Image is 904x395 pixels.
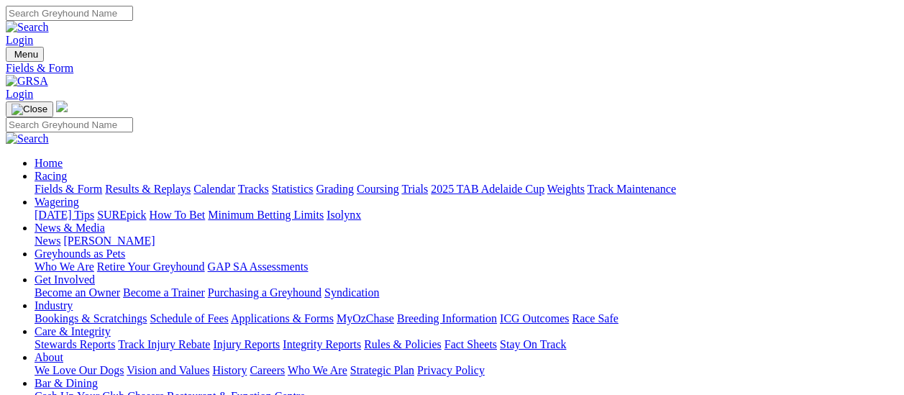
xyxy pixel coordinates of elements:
[35,364,898,377] div: About
[6,62,898,75] a: Fields & Form
[327,209,361,221] a: Isolynx
[316,183,354,195] a: Grading
[6,34,33,46] a: Login
[588,183,676,195] a: Track Maintenance
[500,338,566,350] a: Stay On Track
[250,364,285,376] a: Careers
[208,260,309,273] a: GAP SA Assessments
[6,75,48,88] img: GRSA
[118,338,210,350] a: Track Injury Rebate
[35,312,898,325] div: Industry
[6,132,49,145] img: Search
[547,183,585,195] a: Weights
[35,183,898,196] div: Racing
[6,88,33,100] a: Login
[272,183,314,195] a: Statistics
[35,299,73,312] a: Industry
[123,286,205,299] a: Become a Trainer
[35,338,898,351] div: Care & Integrity
[572,312,618,324] a: Race Safe
[127,364,209,376] a: Vision and Values
[212,364,247,376] a: History
[431,183,544,195] a: 2025 TAB Adelaide Cup
[35,209,94,221] a: [DATE] Tips
[208,209,324,221] a: Minimum Betting Limits
[288,364,347,376] a: Who We Are
[35,183,102,195] a: Fields & Form
[35,325,111,337] a: Care & Integrity
[401,183,428,195] a: Trials
[35,170,67,182] a: Racing
[35,248,125,260] a: Greyhounds as Pets
[213,338,280,350] a: Injury Reports
[63,235,155,247] a: [PERSON_NAME]
[364,338,442,350] a: Rules & Policies
[56,101,68,112] img: logo-grsa-white.png
[417,364,485,376] a: Privacy Policy
[208,286,321,299] a: Purchasing a Greyhound
[238,183,269,195] a: Tracks
[350,364,414,376] a: Strategic Plan
[397,312,497,324] a: Breeding Information
[6,47,44,62] button: Toggle navigation
[35,351,63,363] a: About
[6,6,133,21] input: Search
[35,286,120,299] a: Become an Owner
[231,312,334,324] a: Applications & Forms
[283,338,361,350] a: Integrity Reports
[35,235,60,247] a: News
[35,364,124,376] a: We Love Our Dogs
[35,273,95,286] a: Get Involved
[35,209,898,222] div: Wagering
[6,21,49,34] img: Search
[193,183,235,195] a: Calendar
[35,260,94,273] a: Who We Are
[500,312,569,324] a: ICG Outcomes
[35,286,898,299] div: Get Involved
[337,312,394,324] a: MyOzChase
[35,312,147,324] a: Bookings & Scratchings
[150,209,206,221] a: How To Bet
[35,260,898,273] div: Greyhounds as Pets
[35,196,79,208] a: Wagering
[150,312,228,324] a: Schedule of Fees
[97,209,146,221] a: SUREpick
[35,157,63,169] a: Home
[12,104,47,115] img: Close
[35,222,105,234] a: News & Media
[14,49,38,60] span: Menu
[35,377,98,389] a: Bar & Dining
[444,338,497,350] a: Fact Sheets
[35,338,115,350] a: Stewards Reports
[357,183,399,195] a: Coursing
[6,101,53,117] button: Toggle navigation
[97,260,205,273] a: Retire Your Greyhound
[35,235,898,248] div: News & Media
[324,286,379,299] a: Syndication
[6,117,133,132] input: Search
[105,183,191,195] a: Results & Replays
